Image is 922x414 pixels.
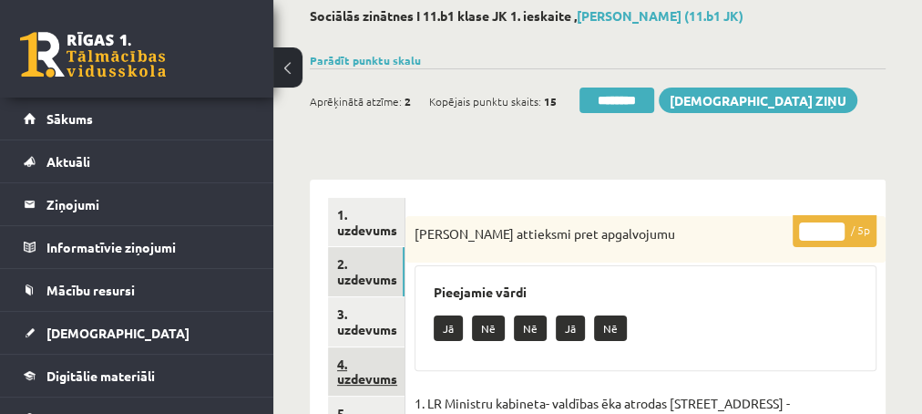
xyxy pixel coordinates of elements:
h3: Pieejamie vārdi [434,285,857,300]
a: Sākums [24,98,251,140]
p: Jā [434,316,463,341]
p: Jā [556,316,585,341]
a: 2. uzdevums [328,247,405,296]
body: Editor, wiswyg-editor-47433863116240-1760266077-56 [18,18,440,37]
p: Nē [514,316,547,341]
span: Aktuāli [46,153,90,170]
span: Mācību resursi [46,282,135,298]
a: 3. uzdevums [328,297,405,347]
h2: Sociālās zinātnes I 11.b1 klase JK 1. ieskaite , [310,8,886,24]
p: Nē [472,316,505,341]
a: Digitālie materiāli [24,355,251,397]
p: Nē [594,316,627,341]
a: 1. uzdevums [328,198,405,247]
span: Sākums [46,110,93,127]
a: [DEMOGRAPHIC_DATA] ziņu [659,88,857,113]
span: [DEMOGRAPHIC_DATA] [46,325,190,341]
a: Parādīt punktu skalu [310,53,421,67]
legend: Informatīvie ziņojumi [46,226,251,268]
legend: Ziņojumi [46,183,251,225]
a: Aktuāli [24,140,251,182]
a: [PERSON_NAME] (11.b1 JK) [577,7,743,24]
a: Informatīvie ziņojumi [24,226,251,268]
a: Ziņojumi [24,183,251,225]
span: Aprēķinātā atzīme: [310,88,402,115]
p: [PERSON_NAME] attieksmi pret apgalvojumu [415,225,785,243]
span: Digitālie materiāli [46,367,155,384]
span: Kopējais punktu skaits: [429,88,541,115]
a: [DEMOGRAPHIC_DATA] [24,312,251,354]
span: 2 [405,88,411,115]
span: 15 [544,88,557,115]
a: Mācību resursi [24,269,251,311]
a: Rīgas 1. Tālmācības vidusskola [20,32,166,78]
p: / 5p [793,215,876,247]
a: 4. uzdevums [328,347,405,397]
